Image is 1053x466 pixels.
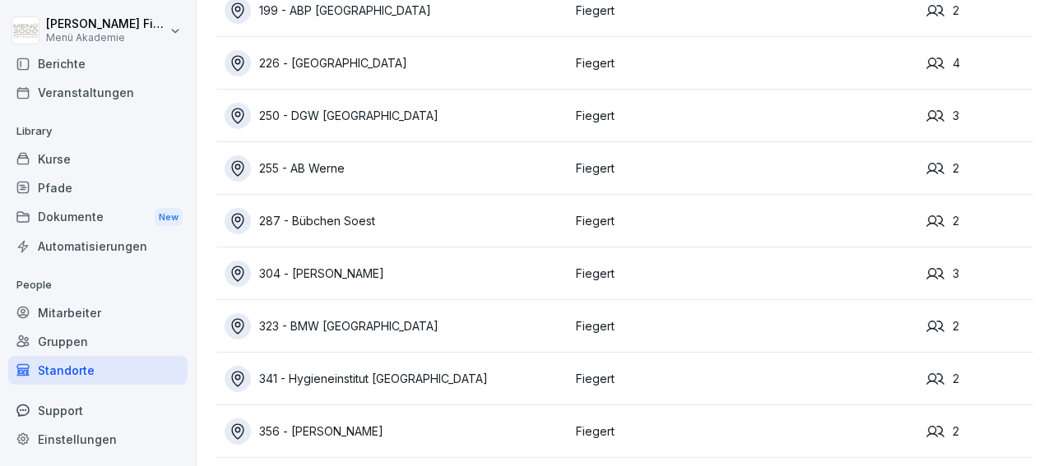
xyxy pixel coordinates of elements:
[155,208,183,227] div: New
[568,195,919,247] td: Fiegert
[568,353,919,405] td: Fiegert
[926,54,1033,72] div: 4
[568,37,919,90] td: Fiegert
[8,202,188,233] div: Dokumente
[568,405,919,458] td: Fiegert
[225,313,568,339] a: 323 - BMW [GEOGRAPHIC_DATA]
[926,370,1033,388] div: 2
[926,107,1033,125] div: 3
[8,173,188,202] a: Pfade
[926,265,1033,283] div: 3
[926,159,1033,178] div: 2
[926,2,1033,20] div: 2
[8,202,188,233] a: DokumenteNew
[46,32,166,44] p: Menü Akademie
[926,422,1033,441] div: 2
[568,300,919,353] td: Fiegert
[8,396,188,425] div: Support
[225,50,568,76] a: 226 - [GEOGRAPHIC_DATA]
[225,103,568,129] a: 250 - DGW [GEOGRAPHIC_DATA]
[8,298,188,327] a: Mitarbeiter
[568,90,919,142] td: Fiegert
[225,208,568,234] a: 287 - Bübchen Soest
[225,261,568,287] a: 304 - [PERSON_NAME]
[8,145,188,173] a: Kurse
[8,232,188,261] a: Automatisierungen
[8,272,188,298] p: People
[225,366,568,392] a: 341 - Hygieneinstitut [GEOGRAPHIC_DATA]
[225,418,568,445] a: 356 - [PERSON_NAME]
[8,356,188,385] a: Standorte
[46,17,166,31] p: [PERSON_NAME] Fiegert
[568,142,919,195] td: Fiegert
[8,327,188,356] a: Gruppen
[568,247,919,300] td: Fiegert
[8,78,188,107] a: Veranstaltungen
[225,155,568,182] a: 255 - AB Werne
[8,49,188,78] a: Berichte
[8,425,188,454] a: Einstellungen
[926,317,1033,335] div: 2
[926,212,1033,230] div: 2
[8,118,188,145] p: Library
